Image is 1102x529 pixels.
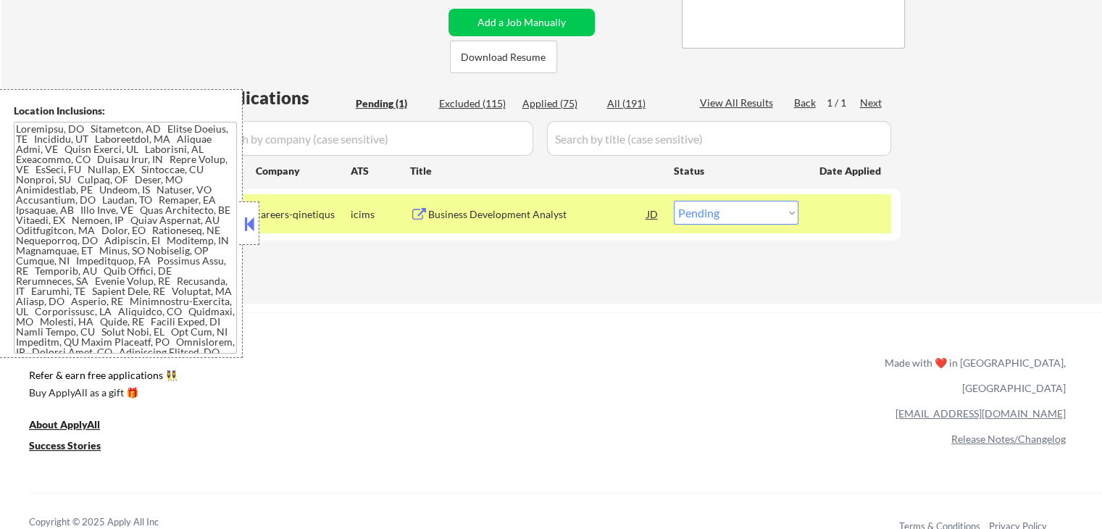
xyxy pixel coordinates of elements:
div: All (191) [607,96,680,111]
div: Made with ❤️ in [GEOGRAPHIC_DATA], [GEOGRAPHIC_DATA] [879,350,1066,401]
div: careers-qinetiqus [256,207,351,222]
u: Success Stories [29,439,101,451]
input: Search by title (case sensitive) [547,121,891,156]
input: Search by company (case sensitive) [207,121,533,156]
div: View All Results [700,96,777,110]
div: Applications [207,89,351,107]
div: Business Development Analyst [428,207,647,222]
a: [EMAIL_ADDRESS][DOMAIN_NAME] [896,407,1066,420]
div: Next [860,96,883,110]
div: Applied (75) [522,96,595,111]
a: Buy ApplyAll as a gift 🎁 [29,386,174,404]
div: JD [646,201,660,227]
button: Download Resume [450,41,557,73]
div: Excluded (115) [439,96,512,111]
div: icims [351,207,410,222]
div: Location Inclusions: [14,104,237,118]
div: Buy ApplyAll as a gift 🎁 [29,388,174,398]
div: Date Applied [819,164,883,178]
div: Title [410,164,660,178]
a: About ApplyAll [29,417,120,436]
div: Back [794,96,817,110]
u: About ApplyAll [29,418,100,430]
div: Pending (1) [356,96,428,111]
div: Company [256,164,351,178]
div: Status [674,157,798,183]
div: ATS [351,164,410,178]
button: Add a Job Manually [448,9,595,36]
a: Success Stories [29,438,120,457]
a: Release Notes/Changelog [951,433,1066,445]
a: Refer & earn free applications 👯‍♀️ [29,370,582,386]
div: 1 / 1 [827,96,860,110]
